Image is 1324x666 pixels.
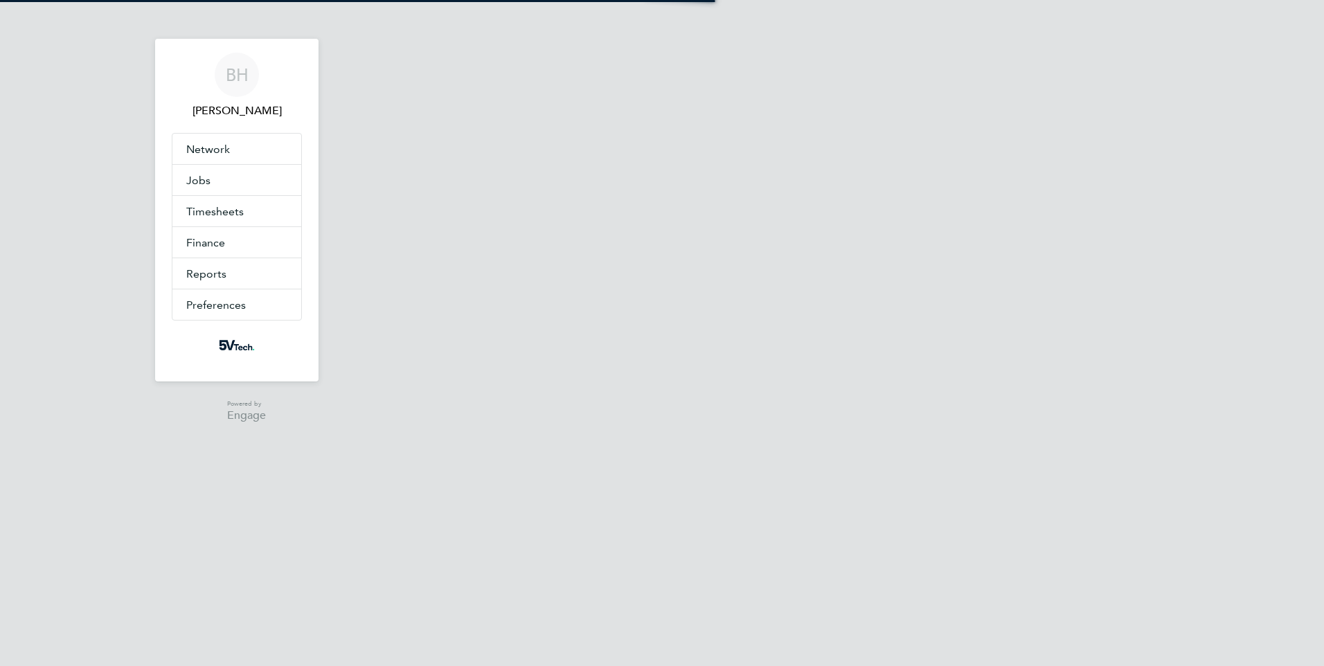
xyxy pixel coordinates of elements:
[186,205,244,218] span: Timesheets
[172,196,301,226] button: Timesheets
[172,102,302,119] span: Bethany Haswell
[172,134,301,164] button: Network
[216,334,258,357] img: weare5values-logo-retina.png
[172,258,301,289] button: Reports
[186,143,230,156] span: Network
[208,398,267,421] a: Powered byEngage
[172,334,302,357] a: Go to home page
[186,298,246,312] span: Preferences
[155,39,319,381] nav: Main navigation
[172,165,301,195] button: Jobs
[227,398,266,410] span: Powered by
[186,236,225,249] span: Finance
[226,66,249,84] span: BH
[172,227,301,258] button: Finance
[227,410,266,422] span: Engage
[186,267,226,280] span: Reports
[186,174,211,187] span: Jobs
[172,53,302,119] a: BH[PERSON_NAME]
[172,289,301,320] button: Preferences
